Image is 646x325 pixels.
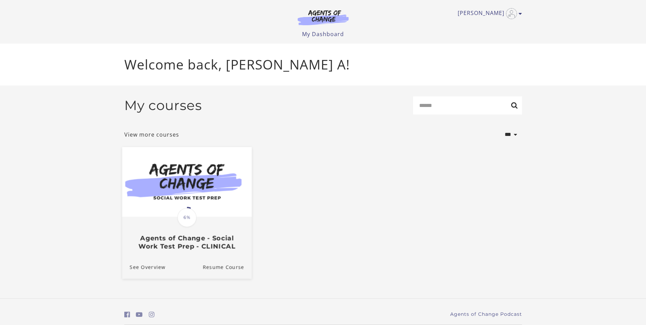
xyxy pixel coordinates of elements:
a: Agents of Change - Social Work Test Prep - CLINICAL: See Overview [122,256,165,279]
h2: My courses [124,97,202,113]
a: https://www.youtube.com/c/AgentsofChangeTestPrepbyMeaganMitchell (Open in a new window) [136,310,143,320]
a: My Dashboard [302,30,344,38]
i: https://www.instagram.com/agentsofchangeprep/ (Open in a new window) [149,311,155,318]
img: Agents of Change Logo [290,10,356,25]
span: 6% [177,208,196,227]
a: https://www.facebook.com/groups/aswbtestprep (Open in a new window) [124,310,130,320]
i: https://www.facebook.com/groups/aswbtestprep (Open in a new window) [124,311,130,318]
p: Welcome back, [PERSON_NAME] A! [124,55,522,75]
h3: Agents of Change - Social Work Test Prep - CLINICAL [129,234,244,250]
a: View more courses [124,130,179,139]
a: Agents of Change - Social Work Test Prep - CLINICAL: Resume Course [203,256,252,279]
i: https://www.youtube.com/c/AgentsofChangeTestPrepbyMeaganMitchell (Open in a new window) [136,311,143,318]
a: Toggle menu [458,8,519,19]
a: Agents of Change Podcast [450,311,522,318]
a: https://www.instagram.com/agentsofchangeprep/ (Open in a new window) [149,310,155,320]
